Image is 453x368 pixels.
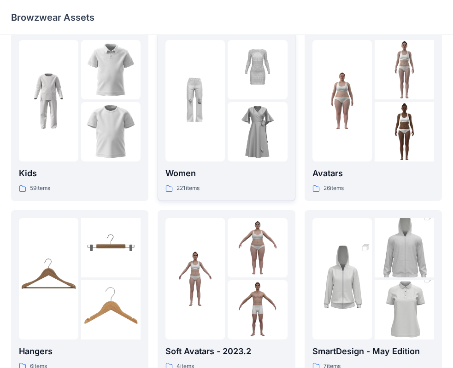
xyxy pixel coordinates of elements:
p: 59 items [30,184,50,193]
img: folder 1 [165,249,225,308]
p: Soft Avatars - 2023.2 [165,345,287,358]
img: folder 2 [228,218,287,277]
img: folder 1 [165,71,225,131]
img: folder 3 [375,265,434,355]
img: folder 2 [81,40,141,99]
a: folder 1folder 2folder 3Kids59items [11,32,148,201]
img: folder 3 [228,280,287,339]
p: Avatars [312,167,434,180]
img: folder 1 [19,249,78,308]
img: folder 2 [228,40,287,99]
img: folder 2 [81,218,141,277]
a: folder 1folder 2folder 3Women221items [158,32,295,201]
img: folder 1 [19,71,78,131]
p: SmartDesign - May Edition [312,345,434,358]
img: folder 3 [81,102,141,161]
p: Kids [19,167,141,180]
img: folder 1 [312,234,372,323]
p: Women [165,167,287,180]
img: folder 3 [81,280,141,339]
p: Browzwear Assets [11,11,94,24]
img: folder 1 [312,71,372,131]
img: folder 3 [375,102,434,161]
p: 26 items [324,184,344,193]
p: 221 items [176,184,200,193]
p: Hangers [19,345,141,358]
img: folder 3 [228,102,287,161]
a: folder 1folder 2folder 3Avatars26items [305,32,442,201]
img: folder 2 [375,203,434,293]
img: folder 2 [375,40,434,99]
